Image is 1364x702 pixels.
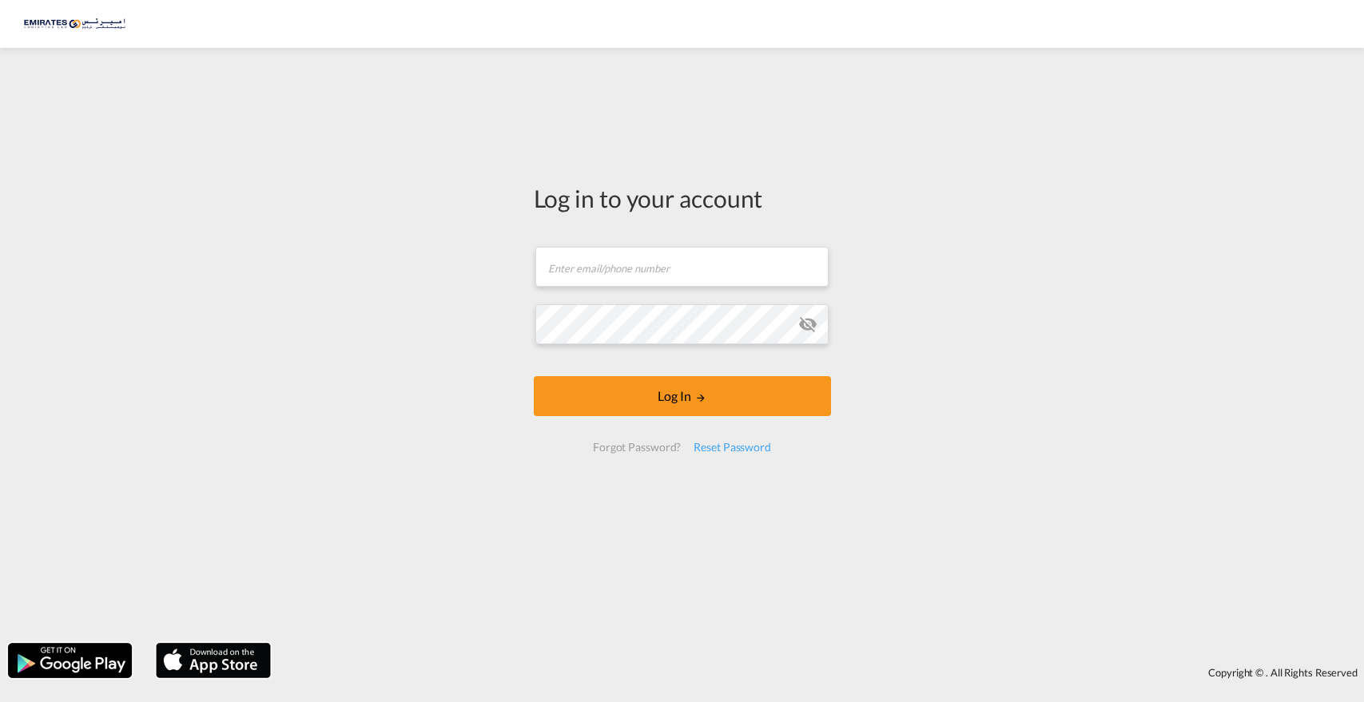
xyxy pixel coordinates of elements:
div: Forgot Password? [587,433,687,462]
img: c67187802a5a11ec94275b5db69a26e6.png [24,6,132,42]
img: google.png [6,641,133,680]
div: Log in to your account [534,181,831,215]
div: Copyright © . All Rights Reserved [279,659,1364,686]
md-icon: icon-eye-off [798,315,817,334]
img: apple.png [154,641,272,680]
div: Reset Password [687,433,777,462]
input: Enter email/phone number [535,247,829,287]
button: LOGIN [534,376,831,416]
